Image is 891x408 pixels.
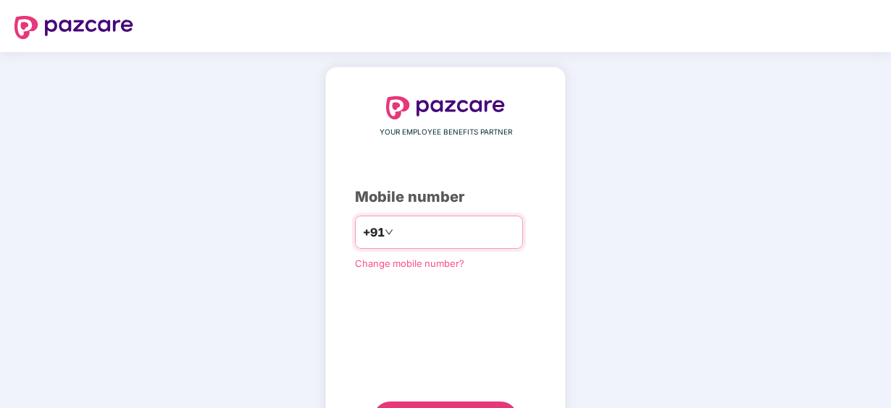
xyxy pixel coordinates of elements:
[363,224,385,242] span: +91
[14,16,133,39] img: logo
[386,96,505,119] img: logo
[355,186,536,208] div: Mobile number
[380,127,512,138] span: YOUR EMPLOYEE BENEFITS PARTNER
[355,258,464,269] a: Change mobile number?
[385,228,393,237] span: down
